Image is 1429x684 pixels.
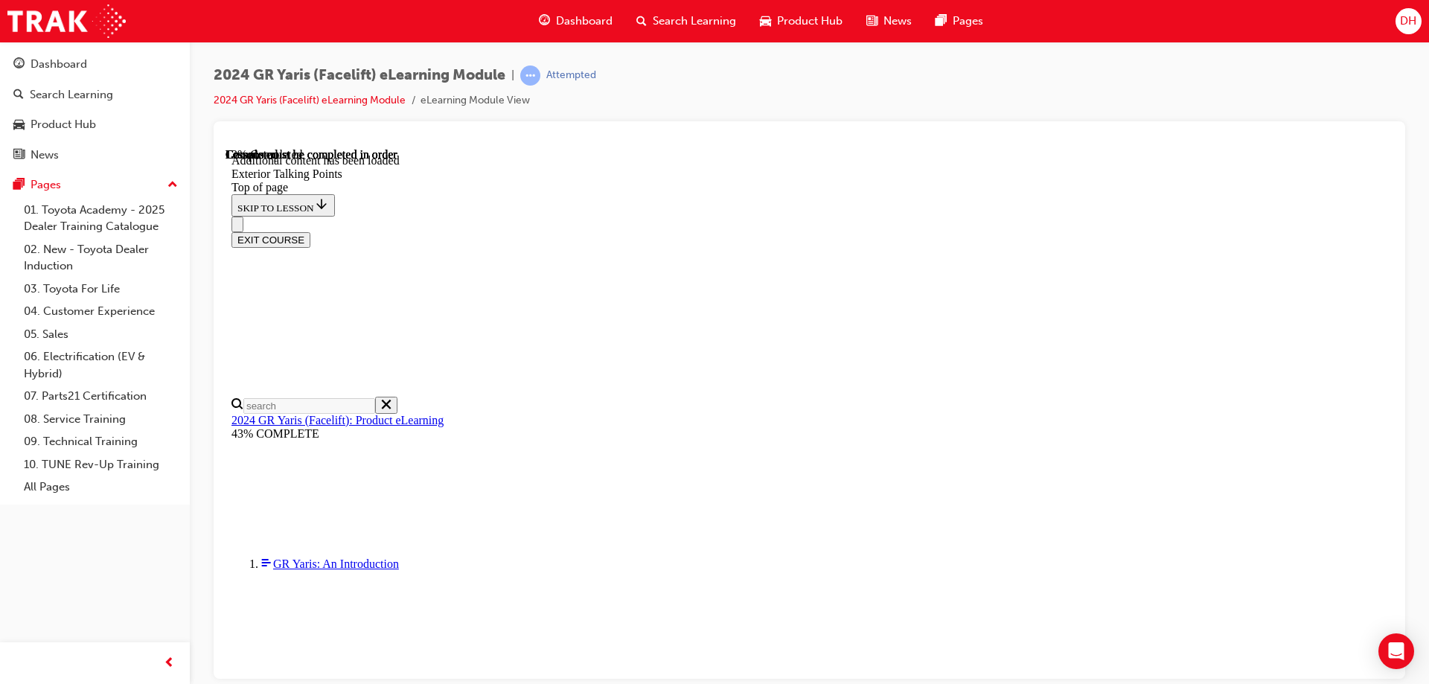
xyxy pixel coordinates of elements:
div: Product Hub [31,116,96,133]
a: 05. Sales [18,323,184,346]
span: car-icon [13,118,25,132]
button: EXIT COURSE [6,84,85,100]
span: learningRecordVerb_ATTEMPT-icon [520,65,540,86]
div: Attempted [546,68,596,83]
a: 09. Technical Training [18,430,184,453]
span: Pages [953,13,983,30]
a: pages-iconPages [924,6,995,36]
a: Search Learning [6,81,184,109]
span: Search Learning [653,13,736,30]
div: News [31,147,59,164]
div: Pages [31,176,61,194]
a: News [6,141,184,169]
span: News [883,13,912,30]
span: guage-icon [539,12,550,31]
span: news-icon [13,149,25,162]
span: guage-icon [13,58,25,71]
span: Dashboard [556,13,613,30]
a: All Pages [18,476,184,499]
a: news-iconNews [854,6,924,36]
button: Pages [6,171,184,199]
a: 08. Service Training [18,408,184,431]
span: search-icon [636,12,647,31]
span: search-icon [13,89,24,102]
a: 07. Parts21 Certification [18,385,184,408]
div: Open Intercom Messenger [1378,633,1414,669]
div: 43% COMPLETE [6,279,1162,293]
a: 01. Toyota Academy - 2025 Dealer Training Catalogue [18,199,184,238]
button: Close search menu [150,249,172,266]
div: Top of page [6,33,1162,46]
a: 2024 GR Yaris (Facelift) eLearning Module [214,94,406,106]
span: SKIP TO LESSON [12,54,103,65]
a: 04. Customer Experience [18,300,184,323]
span: 2024 GR Yaris (Facelift) eLearning Module [214,67,505,84]
span: car-icon [760,12,771,31]
a: Dashboard [6,51,184,78]
span: prev-icon [164,654,175,673]
a: 03. Toyota For Life [18,278,184,301]
span: news-icon [866,12,877,31]
input: Search [18,250,150,266]
div: Additional content has been loaded [6,6,1162,19]
a: 10. TUNE Rev-Up Training [18,453,184,476]
button: DH [1396,8,1422,34]
button: Close navigation menu [6,68,18,84]
img: Trak [7,4,126,38]
span: pages-icon [13,179,25,192]
div: Exterior Talking Points [6,19,1162,33]
a: 02. New - Toyota Dealer Induction [18,238,184,278]
button: SKIP TO LESSON [6,46,109,68]
a: 2024 GR Yaris (Facelift): Product eLearning [6,266,218,278]
a: guage-iconDashboard [527,6,624,36]
button: DashboardSearch LearningProduct HubNews [6,48,184,171]
span: | [511,67,514,84]
span: DH [1400,13,1416,30]
span: Product Hub [777,13,843,30]
a: search-iconSearch Learning [624,6,748,36]
li: eLearning Module View [421,92,530,109]
div: Dashboard [31,56,87,73]
a: 06. Electrification (EV & Hybrid) [18,345,184,385]
a: Product Hub [6,111,184,138]
span: up-icon [167,176,178,195]
div: Search Learning [30,86,113,103]
span: pages-icon [936,12,947,31]
a: car-iconProduct Hub [748,6,854,36]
